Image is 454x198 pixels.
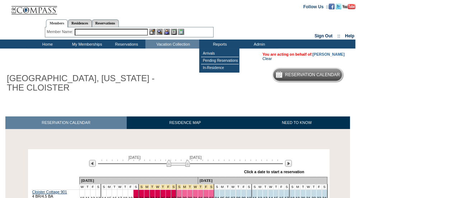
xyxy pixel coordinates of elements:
[79,177,198,184] td: [DATE]
[230,184,236,190] td: W
[127,116,244,129] a: RESIDENCE MAP
[128,155,141,160] span: [DATE]
[342,4,355,8] a: Subscribe to our YouTube Channel
[182,184,187,190] td: New Year's
[122,184,128,190] td: T
[199,40,239,49] td: Reports
[95,184,101,190] td: S
[156,29,163,35] img: View
[246,184,252,190] td: S
[273,184,279,190] td: T
[314,33,332,38] a: Sign Out
[241,184,246,190] td: F
[90,184,95,190] td: F
[66,40,106,49] td: My Memberships
[171,29,177,35] img: Reservations
[201,50,239,57] td: Arrivals
[311,184,316,190] td: T
[176,184,182,190] td: New Year's
[201,57,239,64] td: Pending Reservations
[155,184,160,190] td: Christmas
[239,40,278,49] td: Admin
[214,184,219,190] td: S
[198,177,327,184] td: [DATE]
[300,184,306,190] td: T
[295,184,300,190] td: M
[322,184,327,190] td: S
[342,4,355,9] img: Subscribe to our YouTube Channel
[187,184,193,190] td: New Year's
[106,40,145,49] td: Reservations
[107,184,112,190] td: M
[149,29,155,35] img: b_edit.gif
[336,4,341,8] a: Follow us on Twitter
[92,19,119,27] a: Reservations
[160,184,165,190] td: Christmas
[144,184,150,190] td: Christmas
[46,19,68,27] a: Members
[252,184,257,190] td: S
[262,52,345,56] span: You are acting on behalf of:
[193,184,198,190] td: New Year's
[150,184,155,190] td: Christmas
[203,184,209,190] td: New Year's
[189,155,202,160] span: [DATE]
[89,160,96,167] img: Previous
[5,116,127,129] a: RESERVATION CALENDAR
[284,184,289,190] td: S
[5,72,166,94] h1: [GEOGRAPHIC_DATA], [US_STATE] - THE CLOISTER
[112,184,117,190] td: T
[178,29,184,35] img: b_calculator.gif
[209,184,214,190] td: New Year's
[101,184,106,190] td: S
[329,4,334,8] a: Become our fan on Facebook
[313,52,345,56] a: [PERSON_NAME]
[32,190,67,194] a: Cloister Cottage 901
[262,56,272,61] a: Clear
[139,184,144,190] td: Christmas
[133,184,139,190] td: S
[164,29,170,35] img: Impersonate
[289,184,295,190] td: S
[337,33,340,38] span: ::
[257,184,263,190] td: M
[285,73,340,77] h5: Reservation Calendar
[165,184,171,190] td: Christmas
[306,184,311,190] td: W
[263,184,268,190] td: T
[47,29,74,35] div: Member Name:
[303,4,329,9] td: Follow Us ::
[336,4,341,9] img: Follow us on Twitter
[85,184,90,190] td: T
[244,170,304,174] div: Click a date to start a reservation
[145,40,199,49] td: Vacation Collection
[220,184,225,190] td: M
[279,184,284,190] td: F
[285,160,292,167] img: Next
[235,184,241,190] td: T
[225,184,230,190] td: T
[345,33,354,38] a: Help
[243,116,350,129] a: NEED TO KNOW
[201,64,239,71] td: In-Residence
[316,184,322,190] td: F
[268,184,273,190] td: W
[117,184,122,190] td: W
[27,40,66,49] td: Home
[79,184,85,190] td: W
[128,184,133,190] td: F
[198,184,203,190] td: New Year's
[68,19,92,27] a: Residences
[329,4,334,9] img: Become our fan on Facebook
[171,184,176,190] td: Christmas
